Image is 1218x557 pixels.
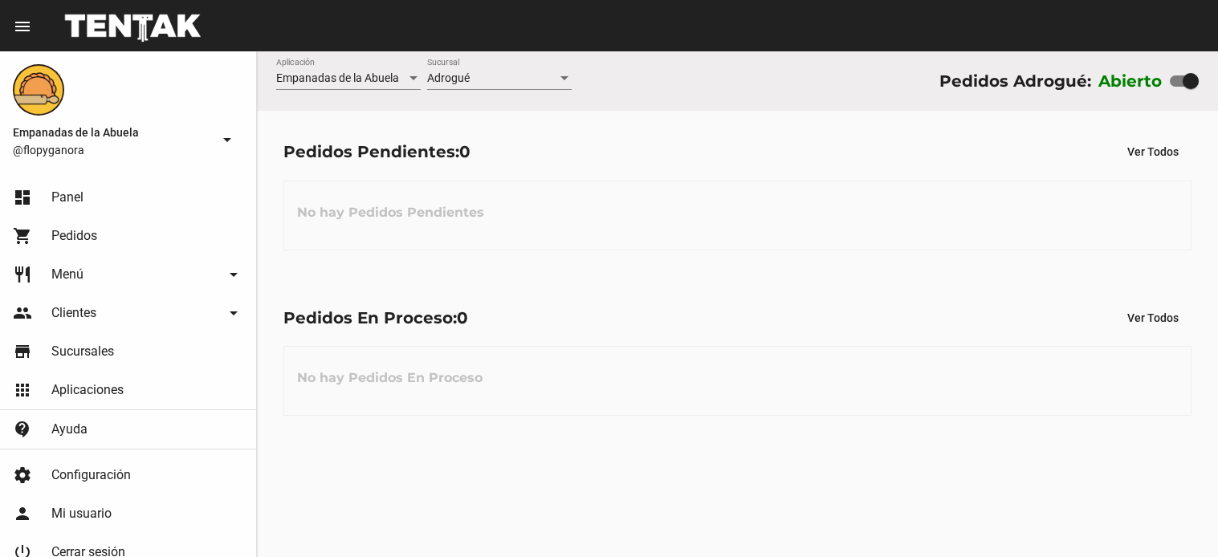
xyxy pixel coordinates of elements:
[1127,145,1179,158] span: Ver Todos
[427,71,470,84] span: Adrogué
[13,504,32,523] mat-icon: person
[13,64,64,116] img: f0136945-ed32-4f7c-91e3-a375bc4bb2c5.png
[51,382,124,398] span: Aplicaciones
[283,305,468,331] div: Pedidos En Proceso:
[13,123,211,142] span: Empanadas de la Abuela
[224,265,243,284] mat-icon: arrow_drop_down
[13,342,32,361] mat-icon: store
[13,420,32,439] mat-icon: contact_support
[51,228,97,244] span: Pedidos
[13,142,211,158] span: @flopyganora
[459,142,470,161] span: 0
[284,189,497,237] h3: No hay Pedidos Pendientes
[13,226,32,246] mat-icon: shopping_cart
[1098,68,1163,94] label: Abierto
[13,466,32,485] mat-icon: settings
[13,265,32,284] mat-icon: restaurant
[51,344,114,360] span: Sucursales
[51,506,112,522] span: Mi usuario
[1114,137,1192,166] button: Ver Todos
[276,71,399,84] span: Empanadas de la Abuela
[283,139,470,165] div: Pedidos Pendientes:
[1114,303,1192,332] button: Ver Todos
[51,189,84,205] span: Panel
[13,380,32,400] mat-icon: apps
[13,17,32,36] mat-icon: menu
[939,68,1091,94] div: Pedidos Adrogué:
[51,421,88,437] span: Ayuda
[218,130,237,149] mat-icon: arrow_drop_down
[457,308,468,327] span: 0
[51,305,96,321] span: Clientes
[1127,311,1179,324] span: Ver Todos
[1151,493,1202,541] iframe: chat widget
[51,467,131,483] span: Configuración
[51,266,84,283] span: Menú
[13,303,32,323] mat-icon: people
[284,354,495,402] h3: No hay Pedidos En Proceso
[224,303,243,323] mat-icon: arrow_drop_down
[13,188,32,207] mat-icon: dashboard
